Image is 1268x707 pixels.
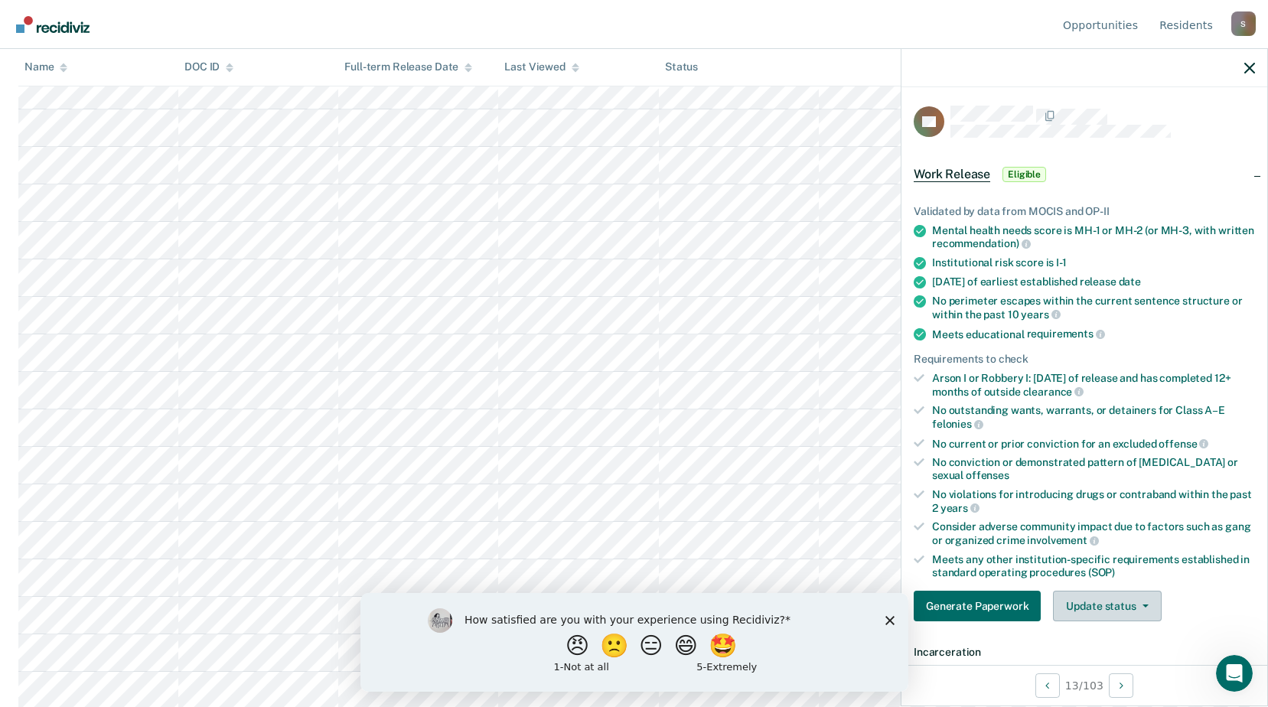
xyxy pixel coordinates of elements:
span: felonies [932,418,983,430]
span: years [1021,308,1060,321]
div: Work ReleaseEligible [901,150,1267,199]
span: offenses [966,469,1009,481]
span: Eligible [1002,167,1046,182]
div: Mental health needs score is MH-1 or MH-2 (or MH-3, with written [932,224,1255,250]
button: Generate Paperwork [914,591,1041,621]
div: Requirements to check [914,353,1255,366]
span: involvement [1027,534,1098,546]
div: Institutional risk score is [932,256,1255,269]
div: No violations for introducing drugs or contraband within the past 2 [932,488,1255,514]
div: No current or prior conviction for an excluded [932,437,1255,451]
div: [DATE] of earliest established release [932,275,1255,288]
button: Next Opportunity [1109,673,1133,698]
div: No outstanding wants, warrants, or detainers for Class A–E [932,404,1255,430]
button: Profile dropdown button [1231,11,1256,36]
iframe: Survey by Kim from Recidiviz [360,593,908,692]
div: Last Viewed [504,61,579,74]
div: Meets any other institution-specific requirements established in standard operating procedures [932,553,1255,579]
div: S [1231,11,1256,36]
div: DOC ID [184,61,233,74]
span: requirements [1027,327,1105,340]
span: date [1119,275,1141,288]
button: Update status [1053,591,1161,621]
iframe: Intercom live chat [1216,655,1253,692]
span: Work Release [914,167,990,182]
span: recommendation) [932,237,1031,249]
div: Full-term Release Date [344,61,472,74]
div: No conviction or demonstrated pattern of [MEDICAL_DATA] or sexual [932,456,1255,482]
div: Validated by data from MOCIS and OP-II [914,205,1255,218]
span: offense [1159,438,1208,450]
div: No perimeter escapes within the current sentence structure or within the past 10 [932,295,1255,321]
div: Consider adverse community impact due to factors such as gang or organized crime [932,520,1255,546]
span: clearance [1023,386,1084,398]
span: (SOP) [1088,566,1115,578]
dt: Incarceration [914,646,1255,659]
button: Previous Opportunity [1035,673,1060,698]
div: Meets educational [932,327,1255,341]
div: Status [665,61,698,74]
div: Name [24,61,67,74]
span: years [940,502,980,514]
div: 13 / 103 [901,665,1267,705]
img: Recidiviz [16,16,90,33]
span: I-1 [1056,256,1067,269]
div: Arson I or Robbery I: [DATE] of release and has completed 12+ months of outside [932,372,1255,398]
